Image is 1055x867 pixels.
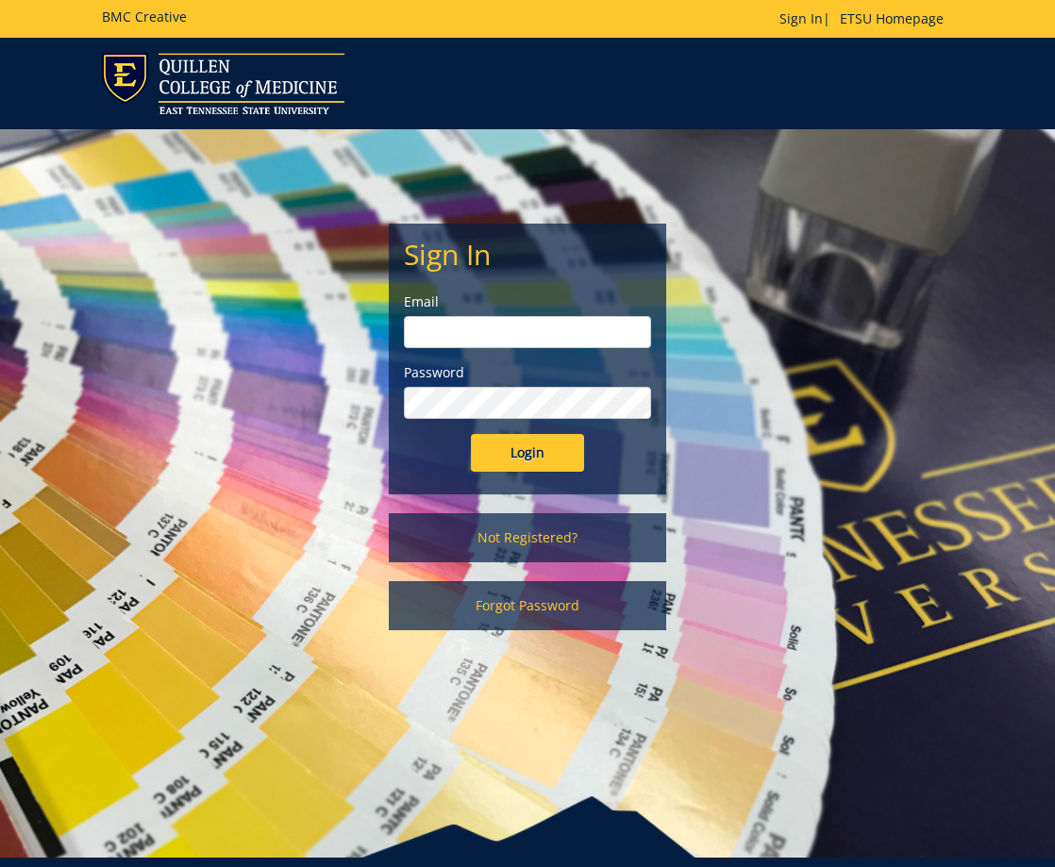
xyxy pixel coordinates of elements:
[830,9,953,27] a: ETSU Homepage
[102,9,187,24] h5: BMC Creative
[389,513,665,562] a: Not Registered?
[389,581,665,630] a: Forgot Password
[779,9,953,28] p: |
[404,363,650,382] label: Password
[102,53,344,114] img: ETSU logo
[404,239,650,270] h2: Sign In
[779,9,823,27] a: Sign In
[471,434,584,472] input: Login
[404,292,650,311] label: Email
